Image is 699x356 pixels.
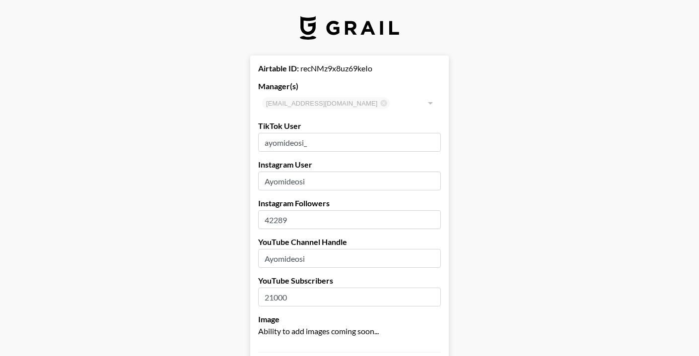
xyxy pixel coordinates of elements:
label: Instagram User [258,160,441,170]
label: Image [258,314,441,324]
div: recNMz9x8uz69keIo [258,63,441,73]
label: YouTube Subscribers [258,276,441,286]
label: Manager(s) [258,81,441,91]
label: TikTok User [258,121,441,131]
label: YouTube Channel Handle [258,237,441,247]
span: Ability to add images coming soon... [258,326,379,336]
img: Grail Talent Logo [300,16,399,40]
label: Instagram Followers [258,198,441,208]
strong: Airtable ID: [258,63,299,73]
